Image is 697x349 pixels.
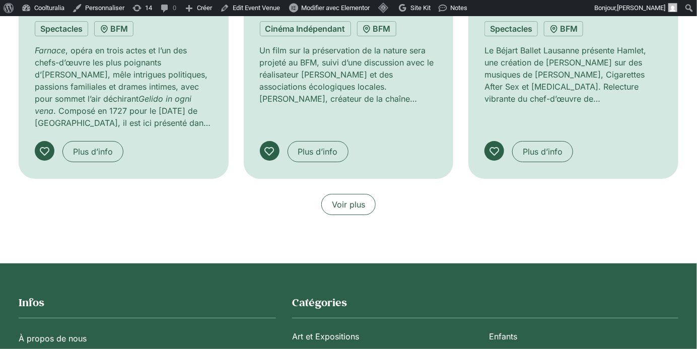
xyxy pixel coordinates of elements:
[617,4,665,12] span: [PERSON_NAME]
[321,194,376,215] a: Voir plus
[357,21,396,36] a: BFM
[62,141,123,162] a: Plus d’info
[288,141,348,162] a: Plus d’info
[544,21,583,36] a: BFM
[35,44,213,129] p: , opéra en trois actes et l’un des chefs-d’œuvre les plus poignants d’[PERSON_NAME], mêle intrigu...
[490,326,678,346] a: Enfants
[260,21,351,36] a: Cinéma Indépendant
[260,44,438,105] p: Un film sur la préservation de la nature sera projeté au BFM, suivi d’une discussion avec le réal...
[512,141,573,162] a: Plus d’info
[19,328,276,348] a: À propos de nous
[94,21,133,36] a: BFM
[484,21,538,36] a: Spectacles
[35,45,65,55] em: Farnace
[292,326,481,346] a: Art et Expositions
[73,146,113,158] span: Plus d’info
[35,21,88,36] a: Spectacles
[298,146,338,158] span: Plus d’info
[292,296,678,310] h2: Catégories
[332,198,365,211] span: Voir plus
[410,4,431,12] span: Site Kit
[484,44,662,105] p: Le Béjart Ballet Lausanne présente Hamlet, une création de [PERSON_NAME] sur des musiques de [PER...
[523,146,563,158] span: Plus d’info
[19,296,276,310] h2: Infos
[301,4,370,12] span: Modifier avec Elementor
